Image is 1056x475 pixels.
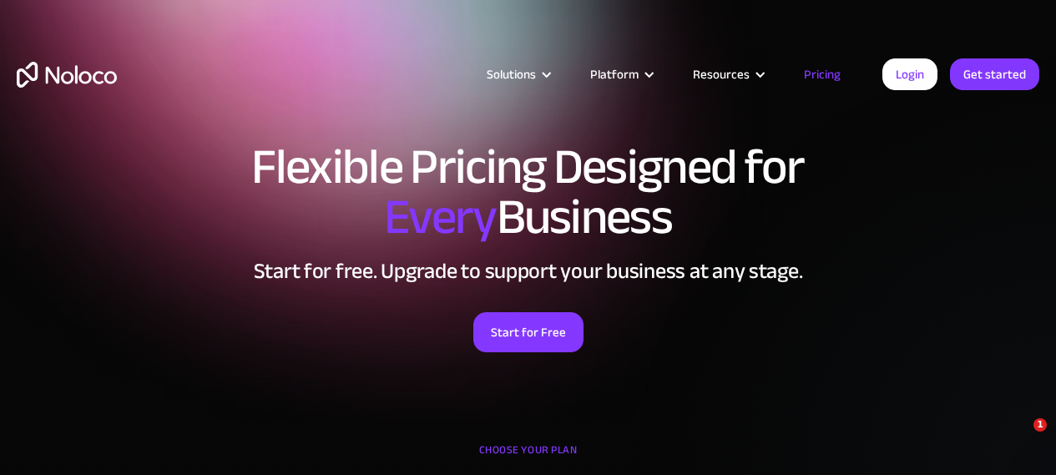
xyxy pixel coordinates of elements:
[569,63,672,85] div: Platform
[17,142,1039,242] h1: Flexible Pricing Designed for Business
[17,259,1039,284] h2: Start for free. Upgrade to support your business at any stage.
[999,418,1039,458] iframe: Intercom live chat
[473,312,584,352] a: Start for Free
[466,63,569,85] div: Solutions
[783,63,861,85] a: Pricing
[17,62,117,88] a: home
[882,58,937,90] a: Login
[672,63,783,85] div: Resources
[487,63,536,85] div: Solutions
[950,58,1039,90] a: Get started
[693,63,750,85] div: Resources
[590,63,639,85] div: Platform
[1033,418,1047,432] span: 1
[384,170,497,264] span: Every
